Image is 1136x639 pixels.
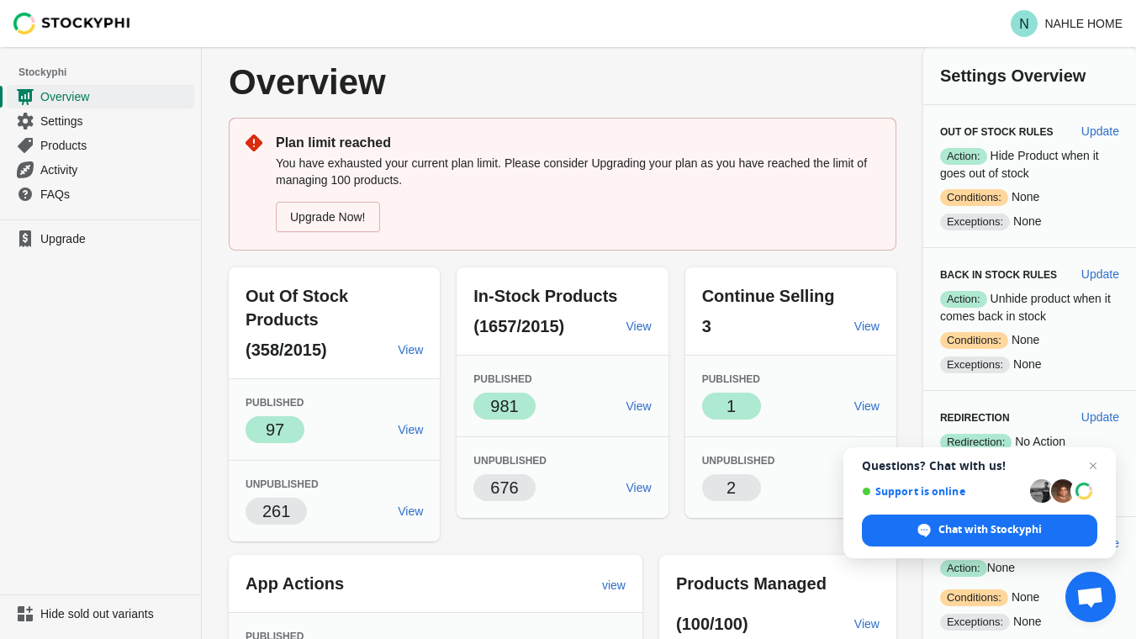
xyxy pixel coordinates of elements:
p: None [940,559,1119,577]
a: FAQs [7,182,194,206]
span: 3 [702,317,711,335]
span: Overview [40,88,191,105]
span: Published [702,373,760,385]
p: Hide Product when it goes out of stock [940,147,1119,182]
a: view [595,570,632,600]
span: App Actions [246,574,344,593]
span: Action: [940,291,987,308]
p: No Action [940,433,1119,451]
a: View [848,391,886,421]
span: View [626,481,652,494]
span: 261 [262,502,290,520]
span: Action: [940,560,987,577]
span: View [854,617,880,631]
span: Questions? Chat with us! [862,459,1097,473]
button: Update [1075,402,1126,432]
span: Unpublished [473,455,547,467]
a: Products [7,133,194,157]
button: Avatar with initials NNAHLE HOME [1004,7,1129,40]
a: Activity [7,157,194,182]
a: View [620,391,658,421]
h3: Back in Stock Rules [940,268,1068,282]
span: Published [246,397,304,409]
span: View [854,319,880,333]
p: None [940,356,1119,373]
span: Update [1081,267,1119,281]
a: Open chat [1065,572,1116,622]
h3: Out of Stock Rules [940,125,1068,139]
span: Chat with Stockyphi [862,515,1097,547]
button: Update [1075,259,1126,289]
a: Settings [7,108,194,133]
a: View [848,311,886,341]
span: Stockyphi [18,64,201,81]
a: Hide sold out variants [7,602,194,626]
p: Unhide product when it comes back in stock [940,290,1119,325]
span: Out Of Stock Products [246,287,348,329]
img: Stockyphi [13,13,131,34]
span: Published [473,373,531,385]
span: In-Stock Products [473,287,617,305]
p: Plan limit reached [276,133,880,153]
span: (1657/2015) [473,317,564,335]
span: (100/100) [676,615,748,633]
p: None [940,188,1119,206]
p: None [940,589,1119,606]
span: Update [1081,124,1119,138]
span: Chat with Stockyphi [938,522,1042,537]
span: Upgrade [40,230,191,247]
a: View [620,473,658,503]
span: Exceptions: [940,614,1010,631]
p: Overview [229,64,634,101]
span: Continue Selling [702,287,835,305]
span: 1 [727,397,736,415]
p: None [940,213,1119,230]
span: View [626,319,652,333]
h3: Redirection [940,411,1068,425]
a: View [848,609,886,639]
button: Update [1075,116,1126,146]
span: view [602,578,626,592]
a: View [391,415,430,445]
p: NAHLE HOME [1044,17,1123,30]
a: View [391,335,430,365]
span: View [398,504,423,518]
p: 676 [490,476,518,499]
span: View [854,399,880,413]
span: Action: [940,148,987,165]
p: You have exhausted your current plan limit. Please consider Upgrading your plan as you have reach... [276,155,880,188]
span: Conditions: [940,589,1008,606]
span: 2 [727,478,736,497]
a: View [391,496,430,526]
span: Avatar with initials N [1011,10,1038,37]
span: Products [40,137,191,154]
span: Activity [40,161,191,178]
span: Products Managed [676,574,827,593]
span: FAQs [40,186,191,203]
span: View [398,343,423,356]
span: Unpublished [246,478,319,490]
span: Exceptions: [940,214,1010,230]
span: Conditions: [940,189,1008,206]
span: Support is online [862,485,1024,498]
text: N [1020,17,1030,31]
a: Upgrade [7,227,194,251]
p: None [940,613,1119,631]
span: Unpublished [702,455,775,467]
span: (358/2015) [246,341,327,359]
p: None [940,331,1119,349]
span: Conditions: [940,332,1008,349]
a: Overview [7,84,194,108]
span: View [398,423,423,436]
a: Upgrade Now! [276,202,380,232]
span: 97 [266,420,284,439]
span: Redirection: [940,434,1012,451]
span: View [626,399,652,413]
span: 981 [490,397,518,415]
span: Update [1081,410,1119,424]
span: Exceptions: [940,356,1010,373]
span: Hide sold out variants [40,605,191,622]
a: View [620,311,658,341]
span: Settings [40,113,191,129]
span: Settings Overview [940,66,1086,85]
